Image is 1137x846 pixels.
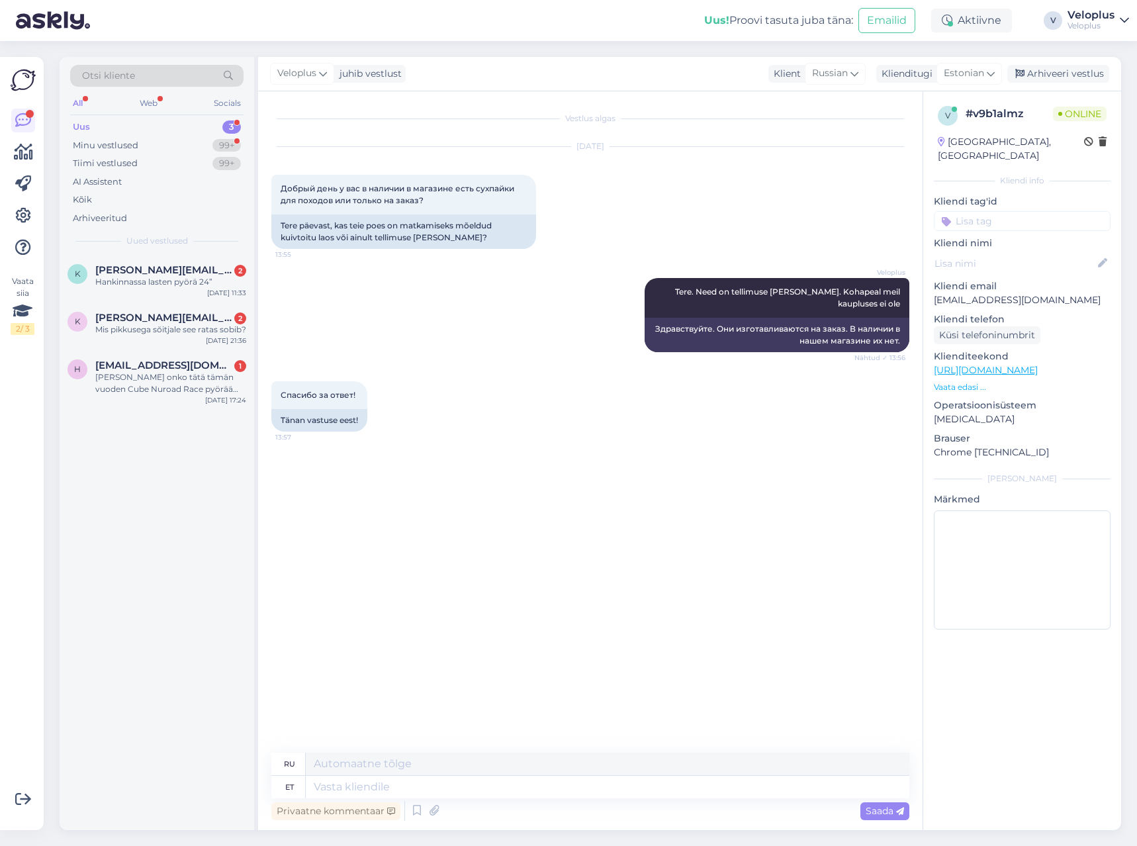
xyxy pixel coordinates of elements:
[1068,21,1114,31] div: Veloplus
[95,276,246,288] div: Hankinnassa lasten pyörä 24”
[234,312,246,324] div: 2
[275,250,325,259] span: 13:55
[934,399,1111,412] p: Operatsioonisüsteem
[271,140,909,152] div: [DATE]
[75,269,81,279] span: k
[11,68,36,93] img: Askly Logo
[212,139,241,152] div: 99+
[934,256,1095,271] input: Lisa nimi
[271,409,367,432] div: Tänan vastuse eest!
[1068,10,1129,31] a: VeloplusVeloplus
[934,473,1111,485] div: [PERSON_NAME]
[73,175,122,189] div: AI Assistent
[934,446,1111,459] p: Chrome [TECHNICAL_ID]
[95,312,233,324] span: karl@artes.ee
[934,211,1111,231] input: Lisa tag
[966,106,1053,122] div: # v9b1almz
[285,776,294,798] div: et
[73,139,138,152] div: Minu vestlused
[284,753,295,775] div: ru
[73,212,127,225] div: Arhiveeritud
[931,9,1012,32] div: Aktiivne
[934,412,1111,426] p: [MEDICAL_DATA]
[206,336,246,346] div: [DATE] 21:36
[212,157,241,170] div: 99+
[1053,107,1107,121] span: Online
[945,111,950,120] span: v
[1007,65,1109,83] div: Arhiveeri vestlus
[768,67,801,81] div: Klient
[675,287,902,308] span: Tere. Need on tellimuse [PERSON_NAME]. Kohapeal meil kaupluses ei ole
[944,66,984,81] span: Estonian
[704,14,729,26] b: Uus!
[234,360,246,372] div: 1
[854,353,905,363] span: Nähtud ✓ 13:56
[70,95,85,112] div: All
[876,67,932,81] div: Klienditugi
[934,195,1111,209] p: Kliendi tag'id
[205,395,246,405] div: [DATE] 17:24
[934,326,1040,344] div: Küsi telefoninumbrit
[207,288,246,298] div: [DATE] 11:33
[211,95,244,112] div: Socials
[934,350,1111,363] p: Klienditeekond
[858,8,915,33] button: Emailid
[277,66,316,81] span: Veloplus
[1044,11,1062,30] div: V
[281,390,355,400] span: Спасибо за ответ!
[95,371,246,395] div: [PERSON_NAME] onko tätä tämän vuoden Cube Nuroad Race pyörää vielä saatavana koko [PERSON_NAME]
[704,13,853,28] div: Proovi tasuta juba täna:
[934,432,1111,446] p: Brauser
[938,135,1084,163] div: [GEOGRAPHIC_DATA], [GEOGRAPHIC_DATA]
[934,279,1111,293] p: Kliendi email
[934,236,1111,250] p: Kliendi nimi
[74,364,81,374] span: h
[95,264,233,276] span: kimmo.vauhkonen@hotmail.com
[75,316,81,326] span: k
[334,67,402,81] div: juhib vestlust
[934,493,1111,506] p: Märkmed
[1068,10,1114,21] div: Veloplus
[856,267,905,277] span: Veloplus
[934,293,1111,307] p: [EMAIL_ADDRESS][DOMAIN_NAME]
[271,802,400,820] div: Privaatne kommentaar
[73,120,90,134] div: Uus
[271,113,909,124] div: Vestlus algas
[137,95,160,112] div: Web
[95,359,233,371] span: heikki.salonen@elisanet.fi
[281,183,516,205] span: Добрый день у вас в наличии в магазине есть сухпайки для походов или только на заказ?
[11,323,34,335] div: 2 / 3
[82,69,135,83] span: Otsi kliente
[866,805,904,817] span: Saada
[11,275,34,335] div: Vaata siia
[95,324,246,336] div: Mis pikkusega sõitjale see ratas sobib?
[934,312,1111,326] p: Kliendi telefon
[73,157,138,170] div: Tiimi vestlused
[812,66,848,81] span: Russian
[645,318,909,352] div: Здравствуйте. Они изготавливаются на заказ. В наличии в нашем магазине их нет.
[271,214,536,249] div: Tere päevast, kas teie poes on matkamiseks mõeldud kuivtoitu laos või ainult tellimuse [PERSON_NA...
[126,235,188,247] span: Uued vestlused
[934,175,1111,187] div: Kliendi info
[275,432,325,442] span: 13:57
[222,120,241,134] div: 3
[234,265,246,277] div: 2
[73,193,92,207] div: Kõik
[934,364,1038,376] a: [URL][DOMAIN_NAME]
[934,381,1111,393] p: Vaata edasi ...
